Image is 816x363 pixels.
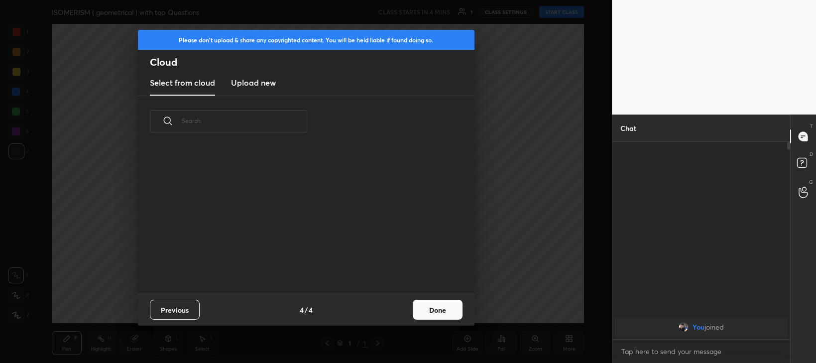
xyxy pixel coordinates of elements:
h4: 4 [300,305,304,315]
p: T [810,122,813,130]
img: be3b61014f794d9dad424d3853eeb6ff.jpg [679,322,689,332]
p: G [809,178,813,186]
div: Please don't upload & share any copyrighted content. You will be held liable if found doing so. [138,30,474,50]
p: D [810,150,813,158]
h4: 4 [309,305,313,315]
h4: / [305,305,308,315]
button: Done [413,300,463,320]
h2: Cloud [150,56,474,69]
div: grid [612,315,790,339]
h3: Select from cloud [150,77,215,89]
span: You [693,323,704,331]
span: joined [704,323,724,331]
input: Search [182,100,307,142]
h3: Upload new [231,77,276,89]
p: Chat [612,115,644,141]
button: Previous [150,300,200,320]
